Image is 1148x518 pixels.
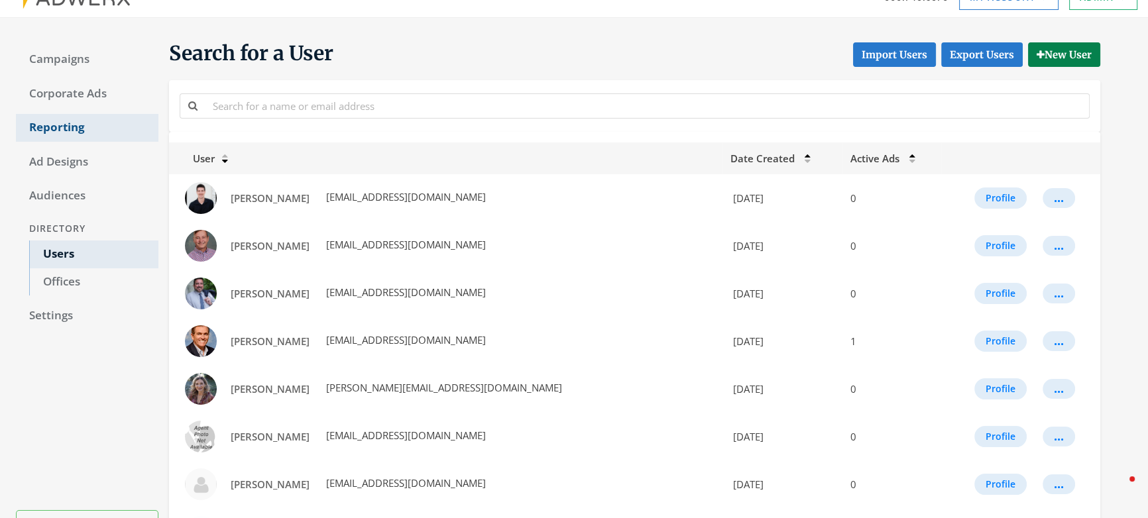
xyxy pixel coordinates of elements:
[323,381,562,394] span: [PERSON_NAME][EMAIL_ADDRESS][DOMAIN_NAME]
[323,476,486,490] span: [EMAIL_ADDRESS][DOMAIN_NAME]
[16,80,158,108] a: Corporate Ads
[941,42,1023,67] a: Export Users
[974,187,1027,209] button: Profile
[1028,42,1100,67] button: New User
[188,101,198,111] i: Search for a name or email address
[722,222,842,270] td: [DATE]
[222,234,318,258] a: [PERSON_NAME]
[730,152,795,165] span: Date Created
[185,230,217,262] img: Al Adams profile
[853,42,936,67] button: Import Users
[1043,474,1075,494] button: ...
[842,413,942,460] td: 0
[222,377,318,401] a: [PERSON_NAME]
[231,478,310,491] span: [PERSON_NAME]
[185,325,217,357] img: Al Wilson profile
[323,285,486,299] span: [EMAIL_ADDRESS][DOMAIN_NAME]
[722,460,842,508] td: [DATE]
[185,468,217,500] img: Alexis Miller profile
[722,174,842,222] td: [DATE]
[323,238,486,251] span: [EMAIL_ADDRESS][DOMAIN_NAME]
[16,46,158,74] a: Campaigns
[177,152,215,165] span: User
[16,182,158,210] a: Audiences
[323,333,486,346] span: [EMAIL_ADDRESS][DOMAIN_NAME]
[1054,484,1064,485] div: ...
[231,335,310,348] span: [PERSON_NAME]
[29,240,158,268] a: Users
[1054,388,1064,389] div: ...
[842,460,942,508] td: 0
[842,174,942,222] td: 0
[1054,245,1064,246] div: ...
[222,186,318,211] a: [PERSON_NAME]
[722,317,842,365] td: [DATE]
[1043,236,1075,256] button: ...
[1043,284,1075,303] button: ...
[974,331,1027,352] button: Profile
[850,152,899,165] span: Active Ads
[323,190,486,203] span: [EMAIL_ADDRESS][DOMAIN_NAME]
[231,239,310,252] span: [PERSON_NAME]
[231,287,310,300] span: [PERSON_NAME]
[16,217,158,241] div: Directory
[842,365,942,413] td: 0
[231,430,310,443] span: [PERSON_NAME]
[1054,197,1064,199] div: ...
[974,474,1027,495] button: Profile
[1043,427,1075,446] button: ...
[1054,340,1064,342] div: ...
[842,222,942,270] td: 0
[16,148,158,176] a: Ad Designs
[1054,436,1064,437] div: ...
[1103,473,1135,505] iframe: Intercom live chat
[222,282,318,306] a: [PERSON_NAME]
[185,373,217,405] img: Alessandra Bonilla profile
[185,421,217,452] img: Alexandra Latoria profile
[1043,331,1075,351] button: ...
[222,425,318,449] a: [PERSON_NAME]
[185,182,217,214] img: Aaron Hesser profile
[722,413,842,460] td: [DATE]
[842,270,942,317] td: 0
[205,93,1090,118] input: Search for a name or email address
[169,40,333,67] span: Search for a User
[722,270,842,317] td: [DATE]
[974,283,1027,304] button: Profile
[974,235,1027,256] button: Profile
[29,268,158,296] a: Offices
[1043,379,1075,399] button: ...
[222,472,318,497] a: [PERSON_NAME]
[185,278,217,309] img: Al Rothey profile
[1054,293,1064,294] div: ...
[842,317,942,365] td: 1
[16,302,158,330] a: Settings
[974,378,1027,399] button: Profile
[231,191,310,205] span: [PERSON_NAME]
[231,382,310,395] span: [PERSON_NAME]
[1043,188,1075,208] button: ...
[722,365,842,413] td: [DATE]
[323,429,486,442] span: [EMAIL_ADDRESS][DOMAIN_NAME]
[974,426,1027,447] button: Profile
[222,329,318,354] a: [PERSON_NAME]
[16,114,158,142] a: Reporting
